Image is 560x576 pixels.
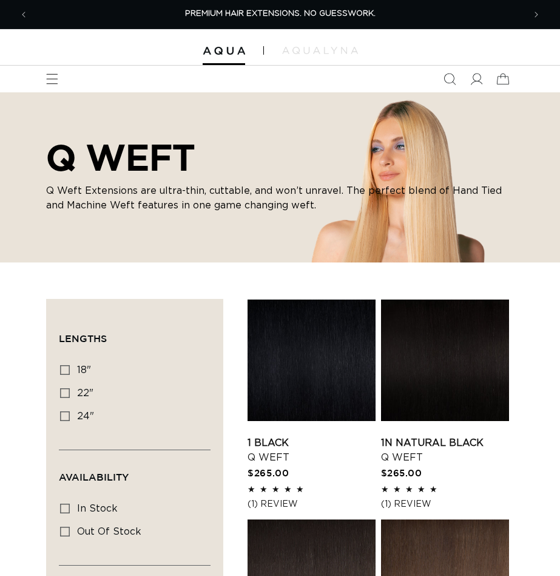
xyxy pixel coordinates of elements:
summary: Availability (0 selected) [59,450,211,494]
span: PREMIUM HAIR EXTENSIONS. NO GUESSWORK. [185,10,376,18]
summary: Lengths (0 selected) [59,312,211,355]
a: 1 Black Q Weft [248,436,376,465]
summary: Menu [39,66,66,92]
img: Aqua Hair Extensions [203,47,245,55]
a: 1N Natural Black Q Weft [381,436,509,465]
h2: Q WEFT [46,136,507,179]
p: Q Weft Extensions are ultra-thin, cuttable, and won’t unravel. The perfect blend of Hand Tied and... [46,183,507,213]
button: Next announcement [523,1,550,28]
summary: Search [436,66,463,92]
span: Availability [59,471,129,482]
span: 18" [77,365,91,375]
button: Previous announcement [10,1,37,28]
span: Lengths [59,333,107,344]
span: In stock [77,504,118,513]
img: aqualyna.com [282,47,358,54]
span: 22" [77,388,93,398]
span: 24" [77,411,94,421]
span: Out of stock [77,527,141,537]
